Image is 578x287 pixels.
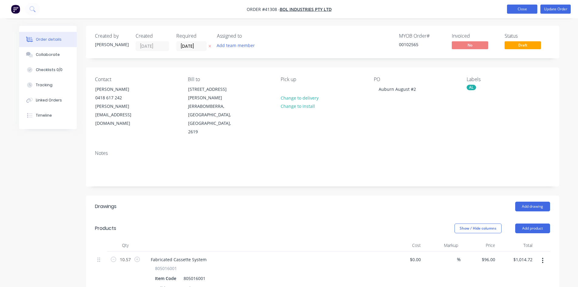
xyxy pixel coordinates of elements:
div: Timeline [36,113,52,118]
button: Update Order [540,5,571,14]
button: Checklists 0/0 [19,62,77,77]
div: Cost [386,239,424,251]
div: Markup [423,239,461,251]
div: Labels [467,77,550,82]
div: Order details [36,37,62,42]
div: Fabricated Cassette System [146,255,211,264]
span: % [457,256,461,263]
div: Checklists 0/0 [36,67,63,73]
div: Notes [95,150,550,156]
button: Show / Hide columns [455,224,502,233]
img: Factory [11,5,20,14]
div: MYOB Order # [399,33,444,39]
div: Qty [107,239,144,251]
button: Change to install [277,102,318,110]
div: [PERSON_NAME] [95,41,128,48]
div: Drawings [95,203,117,210]
div: Auburn August #2 [374,85,421,94]
button: Close [507,5,537,14]
div: Contact [95,77,178,82]
div: 0418 617 242 [95,94,146,102]
button: Timeline [19,108,77,123]
div: Assigned to [217,33,278,39]
span: 805016001 [155,265,177,272]
div: Created by [95,33,128,39]
a: Bol Industries Pty Ltd [280,6,332,12]
span: Draft [505,41,541,49]
div: JERRABOMBERRA, [GEOGRAPHIC_DATA], [GEOGRAPHIC_DATA], 2619 [188,102,238,136]
div: [STREET_ADDRESS][PERSON_NAME] [188,85,238,102]
div: Price [461,239,498,251]
span: Order #41308 - [247,6,280,12]
div: Status [505,33,550,39]
div: Item Code [153,274,179,283]
div: PO [374,77,457,82]
button: Tracking [19,77,77,93]
div: [PERSON_NAME]0418 617 242[PERSON_NAME][EMAIL_ADDRESS][DOMAIN_NAME] [90,85,151,128]
button: Change to delivery [277,94,322,102]
div: 00102565 [399,41,444,48]
button: Add team member [213,41,258,50]
div: 805016001 [181,274,208,283]
div: Required [176,33,210,39]
div: Collaborate [36,52,60,57]
button: Collaborate [19,47,77,62]
div: Total [498,239,535,251]
button: Add team member [217,41,258,50]
button: Order details [19,32,77,47]
button: Linked Orders [19,93,77,108]
span: No [452,41,488,49]
div: Bill to [188,77,271,82]
div: [STREET_ADDRESS][PERSON_NAME]JERRABOMBERRA, [GEOGRAPHIC_DATA], [GEOGRAPHIC_DATA], 2619 [183,85,244,136]
div: Invoiced [452,33,497,39]
div: AL [467,85,476,90]
div: [PERSON_NAME] [95,85,146,94]
button: Add product [515,224,550,233]
div: Created [136,33,169,39]
div: Products [95,225,116,232]
div: Tracking [36,82,52,88]
div: Linked Orders [36,97,62,103]
div: [PERSON_NAME][EMAIL_ADDRESS][DOMAIN_NAME] [95,102,146,128]
div: Pick up [281,77,364,82]
button: Add drawing [515,202,550,211]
